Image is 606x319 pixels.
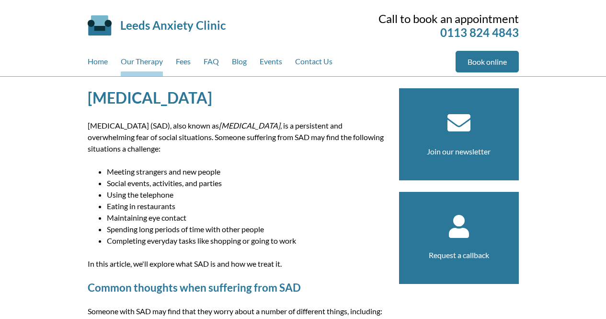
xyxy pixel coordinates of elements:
p: In this article, we'll explore what SAD is and how we treat it. [88,258,388,270]
li: Eating in restaurants [107,201,388,212]
a: Leeds Anxiety Clinic [120,18,226,32]
p: [MEDICAL_DATA] (SAD), also known as , is a persistent and overwhelming fear of social situations.... [88,120,388,154]
h2: Common thoughts when suffering from SAD [88,281,388,294]
li: Using the telephone [107,189,388,201]
em: [MEDICAL_DATA] [219,121,280,130]
a: Fees [176,51,191,76]
li: Meeting strangers and new people [107,166,388,177]
li: Completing everyday tasks like shopping or going to work [107,235,388,247]
a: Contact Us [295,51,332,76]
p: Someone with SAD may find that they worry about a number of different things, including: [88,306,388,317]
a: Blog [232,51,247,76]
h1: [MEDICAL_DATA] [88,88,388,107]
li: Maintaining eye contact [107,212,388,224]
li: Spending long periods of time with other people [107,224,388,235]
a: 0113 824 4843 [440,25,519,39]
a: Our Therapy [121,51,163,76]
a: Request a callback [429,250,489,260]
a: Events [260,51,282,76]
a: Home [88,51,108,76]
a: Book online [456,51,519,72]
a: Join our newsletter [427,147,491,156]
li: Social events, activities, and parties [107,177,388,189]
a: FAQ [204,51,219,76]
